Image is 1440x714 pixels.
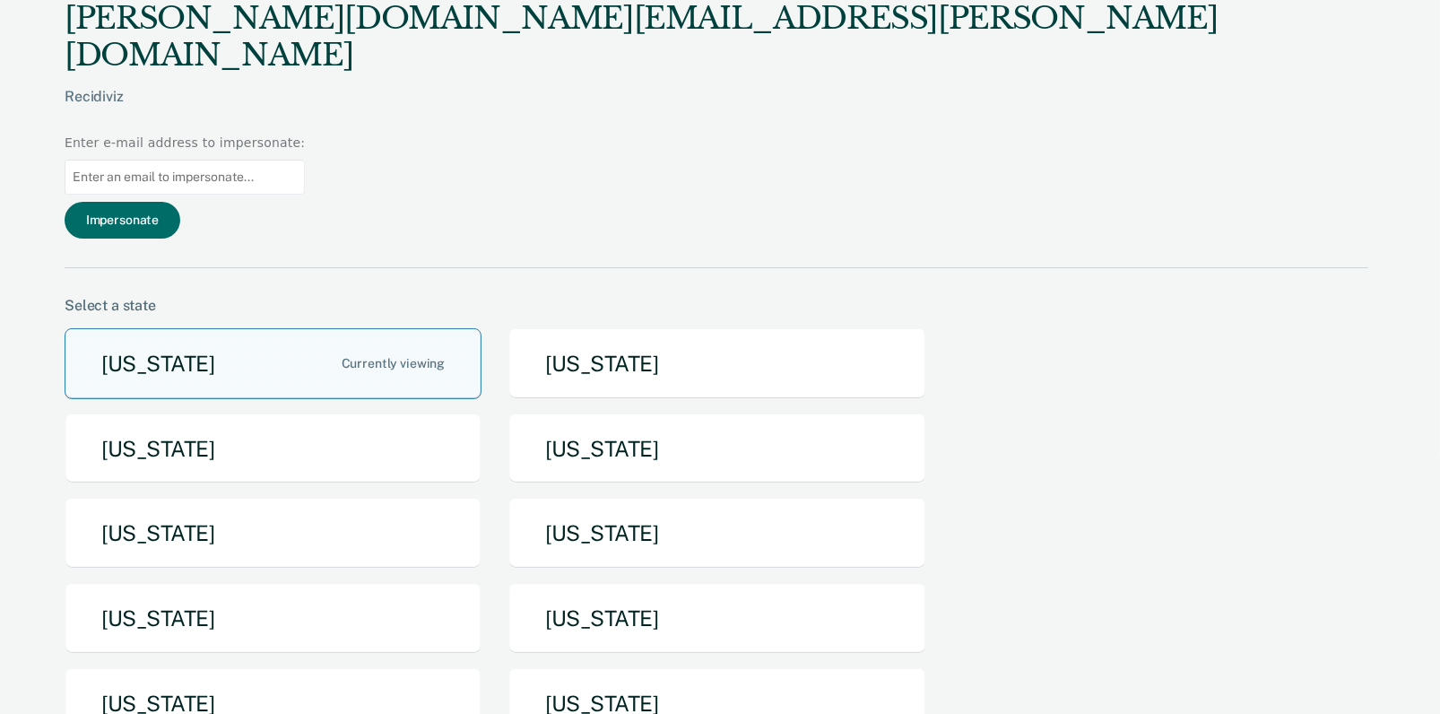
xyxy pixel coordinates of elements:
button: [US_STATE] [65,583,481,654]
button: [US_STATE] [65,414,481,484]
button: Impersonate [65,202,180,239]
input: Enter an email to impersonate... [65,160,305,195]
div: Recidiviz [65,88,1368,134]
div: Select a state [65,297,1368,314]
button: [US_STATE] [508,414,925,484]
div: Enter e-mail address to impersonate: [65,134,305,152]
button: [US_STATE] [508,498,925,569]
button: [US_STATE] [508,328,925,399]
button: [US_STATE] [65,328,481,399]
button: [US_STATE] [508,583,925,654]
button: [US_STATE] [65,498,481,569]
